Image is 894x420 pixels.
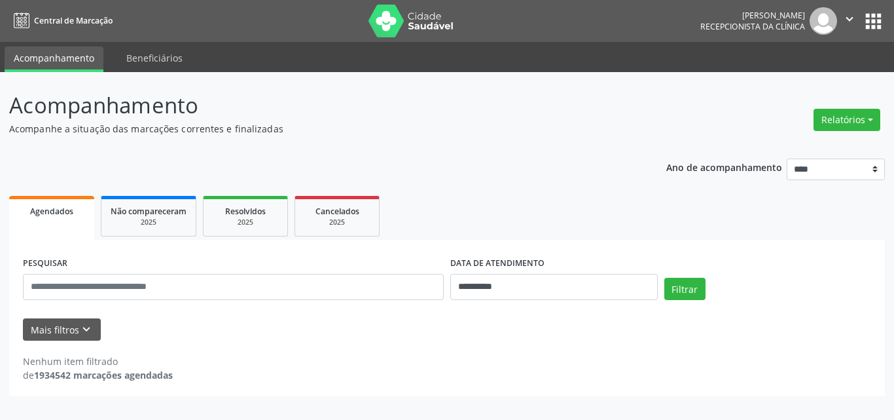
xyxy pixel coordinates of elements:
[23,368,173,382] div: de
[225,206,266,217] span: Resolvidos
[5,47,103,72] a: Acompanhamento
[304,218,370,227] div: 2025
[810,7,837,35] img: img
[23,318,101,341] button: Mais filtroskeyboard_arrow_down
[9,89,622,122] p: Acompanhamento
[315,206,359,217] span: Cancelados
[213,218,278,227] div: 2025
[842,12,857,26] i: 
[117,47,192,69] a: Beneficiários
[862,10,885,33] button: apps
[814,109,880,131] button: Relatórios
[9,10,113,31] a: Central de Marcação
[9,122,622,136] p: Acompanhe a situação das marcações correntes e finalizadas
[79,322,94,337] i: keyboard_arrow_down
[23,254,67,274] label: PESQUISAR
[23,354,173,368] div: Nenhum item filtrado
[700,21,805,32] span: Recepcionista da clínica
[666,159,782,175] p: Ano de acompanhamento
[34,15,113,26] span: Central de Marcação
[30,206,73,217] span: Agendados
[664,278,706,300] button: Filtrar
[700,10,805,21] div: [PERSON_NAME]
[34,369,173,381] strong: 1934542 marcações agendadas
[111,218,187,227] div: 2025
[450,254,545,274] label: DATA DE ATENDIMENTO
[837,7,862,35] button: 
[111,206,187,217] span: Não compareceram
